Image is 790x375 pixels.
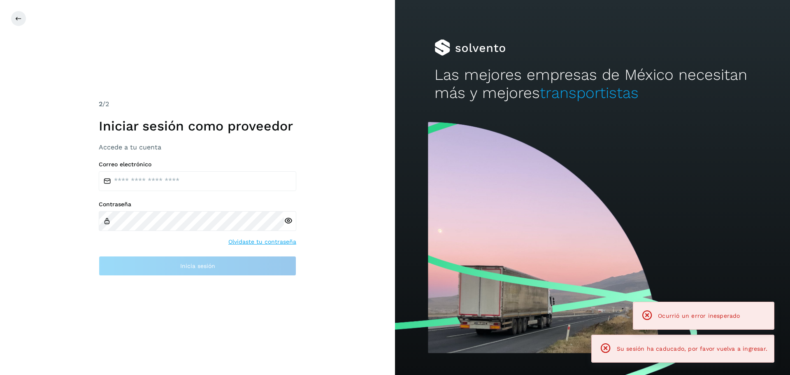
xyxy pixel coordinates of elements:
span: Inicia sesión [180,263,215,269]
label: Correo electrónico [99,161,296,168]
label: Contraseña [99,201,296,208]
a: Olvidaste tu contraseña [228,238,296,246]
h1: Iniciar sesión como proveedor [99,118,296,134]
span: Ocurrió un error inesperado [658,312,740,319]
div: /2 [99,99,296,109]
h2: Las mejores empresas de México necesitan más y mejores [434,66,750,102]
span: 2 [99,100,102,108]
button: Inicia sesión [99,256,296,276]
span: transportistas [540,84,639,102]
h3: Accede a tu cuenta [99,143,296,151]
span: Su sesión ha caducado, por favor vuelva a ingresar. [617,345,767,352]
